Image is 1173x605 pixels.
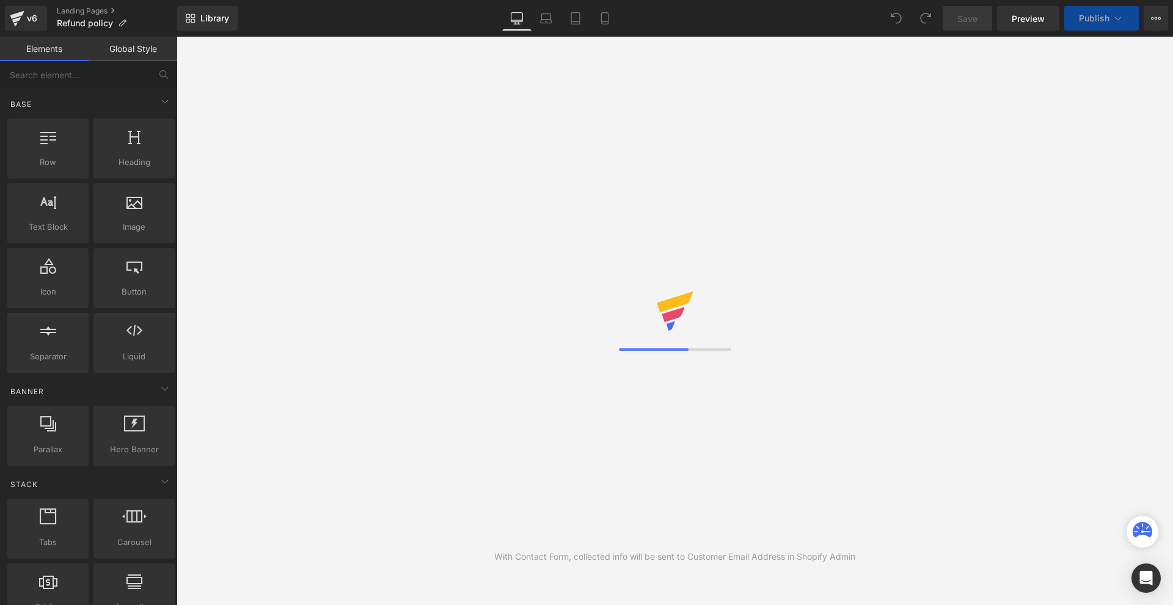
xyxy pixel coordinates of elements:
span: Image [97,221,171,233]
span: Publish [1079,13,1109,23]
a: Preview [997,6,1059,31]
a: Global Style [89,37,177,61]
button: Redo [913,6,938,31]
a: v6 [5,6,47,31]
span: Save [957,12,977,25]
span: Icon [11,285,85,298]
button: Undo [884,6,908,31]
span: Parallax [11,443,85,456]
a: Tablet [561,6,590,31]
span: Preview [1012,12,1045,25]
span: Row [11,156,85,169]
span: Library [200,13,229,24]
div: v6 [24,10,40,26]
span: Heading [97,156,171,169]
span: Separator [11,350,85,363]
span: Stack [9,479,39,490]
span: Hero Banner [97,443,171,456]
div: With Contact Form, collected info will be sent to Customer Email Address in Shopify Admin [494,550,855,563]
span: Text Block [11,221,85,233]
span: Banner [9,386,45,397]
div: Open Intercom Messenger [1131,563,1161,593]
span: Carousel [97,536,171,549]
button: Publish [1064,6,1139,31]
a: Desktop [502,6,532,31]
span: Refund policy [57,18,113,28]
a: Laptop [532,6,561,31]
span: Tabs [11,536,85,549]
a: New Library [177,6,238,31]
span: Button [97,285,171,298]
button: More [1144,6,1168,31]
span: Base [9,98,33,110]
a: Mobile [590,6,619,31]
span: Liquid [97,350,171,363]
a: Landing Pages [57,6,177,16]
